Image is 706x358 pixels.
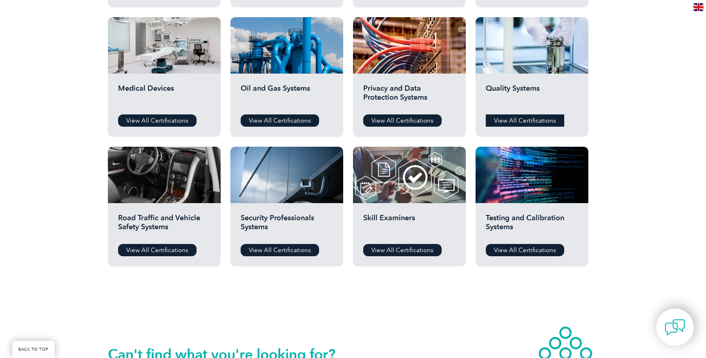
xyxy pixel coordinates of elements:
[363,213,456,238] h2: Skill Examiners
[118,114,197,127] a: View All Certifications
[363,244,442,256] a: View All Certifications
[241,84,333,108] h2: Oil and Gas Systems
[241,114,319,127] a: View All Certifications
[486,244,564,256] a: View All Certifications
[241,213,333,238] h2: Security Professionals Systems
[241,244,319,256] a: View All Certifications
[665,317,685,338] img: contact-chat.png
[118,213,210,238] h2: Road Traffic and Vehicle Safety Systems
[486,114,564,127] a: View All Certifications
[486,213,578,238] h2: Testing and Calibration Systems
[486,84,578,108] h2: Quality Systems
[118,244,197,256] a: View All Certifications
[363,114,442,127] a: View All Certifications
[12,341,55,358] a: BACK TO TOP
[118,84,210,108] h2: Medical Devices
[363,84,456,108] h2: Privacy and Data Protection Systems
[693,3,704,11] img: en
